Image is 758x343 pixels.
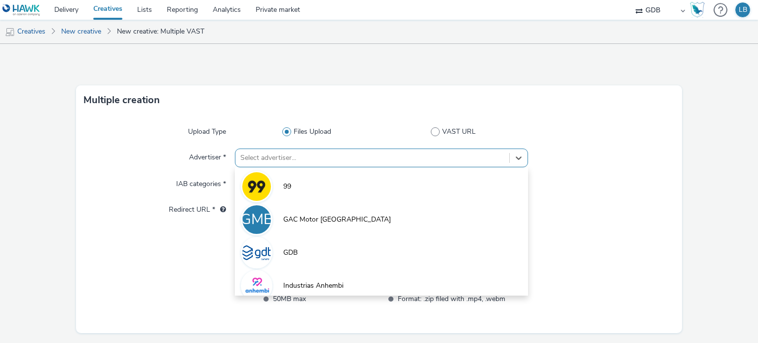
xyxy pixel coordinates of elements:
[83,93,160,108] h3: Multiple creation
[242,271,271,300] img: Industrias Anhembi
[165,201,230,215] label: Redirect URL *
[283,281,343,291] span: Industrias Anhembi
[739,2,747,17] div: LB
[172,175,230,189] label: IAB categories *
[294,127,331,137] span: Files Upload
[242,172,271,201] img: 99
[240,206,273,233] div: GMB
[185,149,230,162] label: Advertiser *
[184,123,230,137] label: Upload Type
[283,182,291,191] span: 99
[690,2,709,18] a: Hawk Academy
[690,2,705,18] img: Hawk Academy
[283,215,391,225] span: GAC Motor [GEOGRAPHIC_DATA]
[215,205,226,215] div: URL will be used as a validation URL with some SSPs and it will be the redirection URL of your cr...
[398,293,505,305] span: Format: .zip filed with .mp4, .webm
[112,20,209,43] a: New creative: Multiple VAST
[2,4,40,16] img: undefined Logo
[273,293,380,305] span: 50MB max
[5,27,15,37] img: mobile
[283,248,298,258] span: GDB
[442,127,476,137] span: VAST URL
[242,238,271,267] img: GDB
[56,20,106,43] a: New creative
